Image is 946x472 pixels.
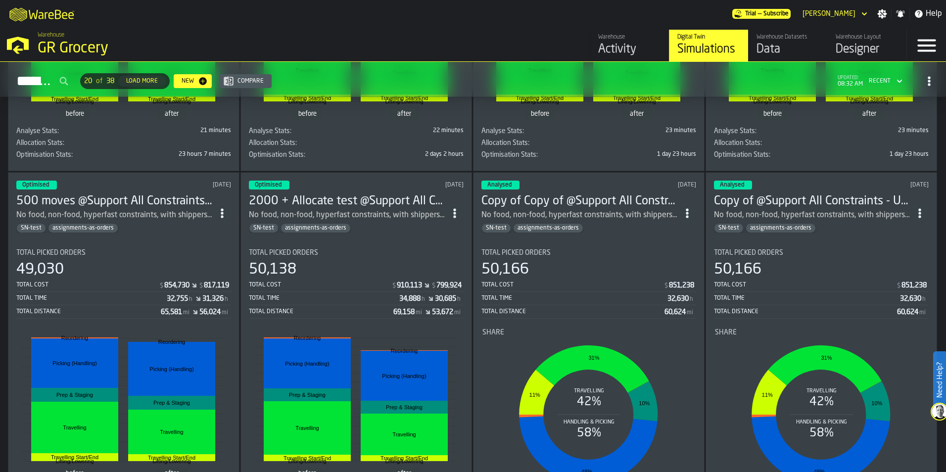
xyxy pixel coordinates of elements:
span: Share [715,329,737,336]
text: after [630,110,644,117]
span: Optimisation Stats: [16,151,73,159]
span: Analyse Stats: [249,127,291,135]
span: Total Picked Orders [16,249,86,257]
label: button-toggle-Notifications [892,9,909,19]
span: Share [482,329,504,336]
div: Updated: 10/13/2025, 12:48:59 PM Created: 10/10/2025, 3:00:52 PM [378,182,464,189]
div: Updated: 10/10/2025, 12:47:48 PM Created: 10/10/2025, 12:47:34 PM [842,182,929,189]
span: assignments-as-orders [281,225,350,232]
div: Title [482,329,695,336]
span: $ [199,283,203,289]
span: Optimisation Stats: [481,151,538,159]
div: Total Distance [16,308,161,315]
div: Digital Twin [677,34,740,41]
span: 38 [106,77,114,85]
span: h [457,296,461,303]
span: $ [160,283,163,289]
div: stat-Optimisation Stats: [16,151,231,163]
span: Optimised [22,182,49,188]
div: status-3 2 [714,181,752,189]
div: New [178,78,198,85]
div: Title [714,249,929,257]
div: Title [16,249,231,257]
div: Total Time [481,295,667,302]
text: before [66,110,84,117]
text: before [298,110,317,117]
a: link-to-/wh/i/e451d98b-95f6-4604-91ff-c80219f9c36d/feed/ [590,30,669,61]
div: Stat Value [202,295,224,303]
div: stat-Optimisation Stats: [481,151,696,163]
div: Data [757,42,819,57]
span: of [96,77,102,85]
div: stat-Analyse Stats: [249,127,464,139]
div: Stat Value [436,282,462,289]
div: Total Cost [481,282,663,288]
h3: 500 moves @Support All Constraints - UOM size fixes [16,193,213,209]
a: link-to-/wh/i/e451d98b-95f6-4604-91ff-c80219f9c36d/data [748,30,827,61]
div: Title [249,127,354,135]
div: stat-Total Picked Orders [481,249,696,319]
text: after [862,110,877,117]
div: No food, non-food, hyperfast constraints, with shippers&display constraint [481,209,678,221]
div: Title [16,127,122,135]
span: h [922,296,926,303]
div: Copy of Copy of @Support All Constraints - UOM siz fixes [481,193,678,209]
div: Compare [234,78,268,85]
div: No food, non-food, hyperfast constraints, with shippers&display constraint [714,209,911,221]
div: Title [481,151,587,159]
span: assignments-as-orders [48,225,118,232]
div: 2 days 2 hours [358,151,464,158]
div: Stat Value [199,308,221,316]
span: Allocation Stats: [714,139,762,147]
div: Title [481,127,587,135]
span: mi [687,309,693,316]
span: SN-test [249,225,278,232]
div: 22 minutes [358,127,464,134]
text: before [531,110,549,117]
div: Stat Value [399,295,421,303]
div: Stat Value [167,295,188,303]
div: stat-Analyse Stats: [16,127,231,139]
div: Total Time [714,295,900,302]
div: Total Distance [714,308,897,315]
div: Activity [598,42,661,57]
span: Trial [745,10,756,17]
div: Title [481,139,587,147]
div: Title [715,329,928,336]
div: stat-Allocation Stats: [16,139,231,151]
div: Menu Subscription [732,9,791,19]
div: stat-Allocation Stats: [249,139,464,151]
span: Analysed [487,182,512,188]
a: link-to-/wh/i/e451d98b-95f6-4604-91ff-c80219f9c36d/designer [827,30,906,61]
label: Need Help? [934,352,945,408]
div: No food, non-food, hyperfast constraints, with shippers&display constraint [16,209,213,221]
span: assignments-as-orders [746,225,815,232]
span: 20 [84,77,92,85]
span: mi [919,309,926,316]
div: Designer [836,42,899,57]
div: 23 minutes [591,127,696,134]
div: ButtonLoadMore-Load More-Prev-First-Last [76,73,174,89]
div: 23 hours 7 minutes [126,151,231,158]
span: mi [183,309,189,316]
div: Stat Value [164,282,189,289]
span: Optimised [255,182,282,188]
div: Total Time [16,295,167,302]
div: Title [714,127,819,135]
div: Total Distance [481,308,664,315]
div: DropdownMenuValue-Jessica Derkacz [799,8,869,20]
div: Stat Value [435,295,456,303]
div: Title [16,139,122,147]
button: button-Compare [220,74,272,88]
div: Title [249,249,464,257]
div: Stat Value [900,295,921,303]
div: GR Grocery [38,40,305,57]
div: stat-Optimisation Stats: [249,151,464,163]
div: Stat Value [161,308,182,316]
span: 4,674,000 [249,151,464,163]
